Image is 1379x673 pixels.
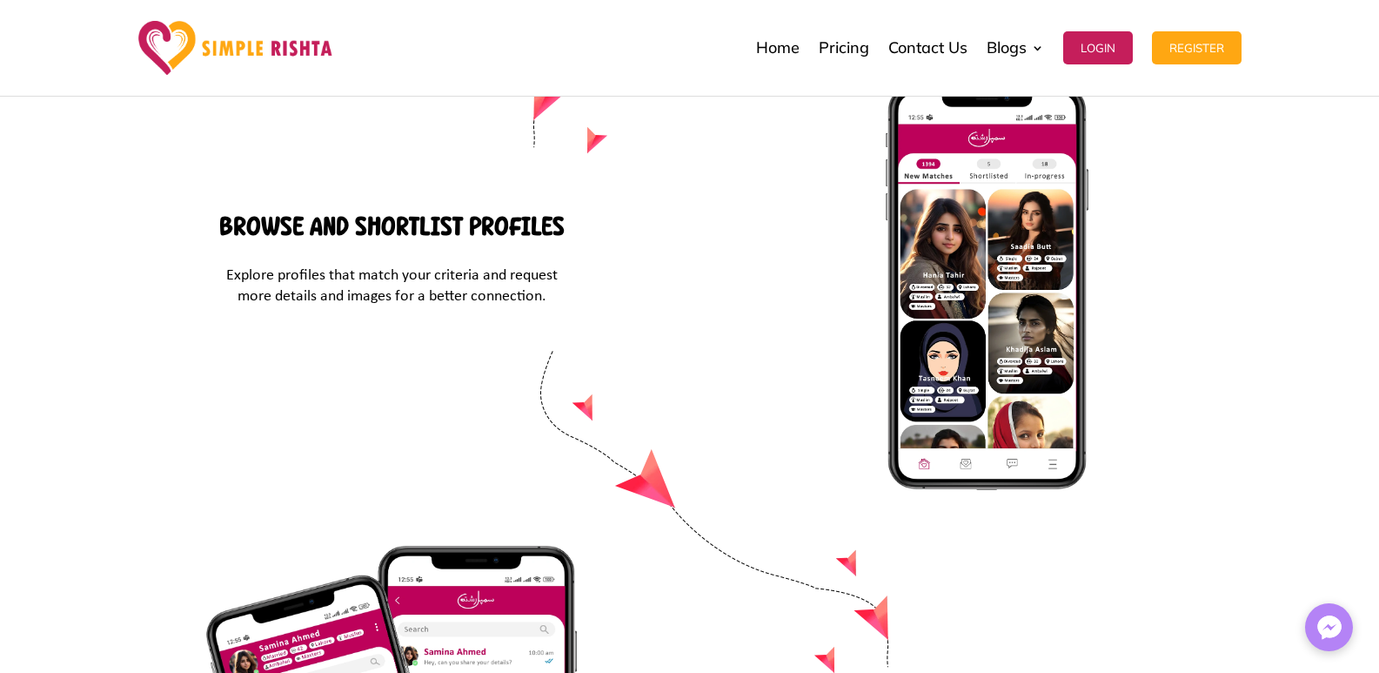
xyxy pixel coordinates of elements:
[219,212,565,241] strong: Browse and Shortlist Profiles
[1312,610,1347,645] img: Messenger
[1152,31,1242,64] button: Register
[756,4,800,91] a: Home
[819,4,869,91] a: Pricing
[1063,4,1133,91] a: Login
[1152,4,1242,91] a: Register
[888,4,967,91] a: Contact Us
[1063,31,1133,64] button: Login
[987,4,1044,91] a: Blogs
[886,84,1088,491] img: Browse-and-Shortlist-Profiles
[226,267,558,305] span: Explore profiles that match your criteria and request more details and images for a better connec...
